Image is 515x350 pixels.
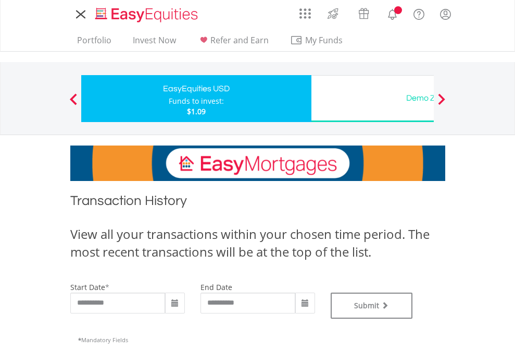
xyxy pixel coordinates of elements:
[87,81,305,96] div: EasyEquities USD
[293,3,318,19] a: AppsGrid
[290,33,358,47] span: My Funds
[210,34,269,46] span: Refer and Earn
[379,3,406,23] a: Notifications
[299,8,311,19] img: grid-menu-icon.svg
[200,282,232,292] label: end date
[70,191,445,215] h1: Transaction History
[193,35,273,51] a: Refer and Earn
[70,282,105,292] label: start date
[91,3,202,23] a: Home page
[406,3,432,23] a: FAQ's and Support
[169,96,224,106] div: Funds to invest:
[70,146,445,181] img: EasyMortage Promotion Banner
[324,5,342,22] img: thrive-v2.svg
[331,293,413,319] button: Submit
[129,35,180,51] a: Invest Now
[70,225,445,261] div: View all your transactions within your chosen time period. The most recent transactions will be a...
[355,5,372,22] img: vouchers-v2.svg
[63,99,84,109] button: Previous
[73,35,116,51] a: Portfolio
[432,3,459,26] a: My Profile
[93,6,202,23] img: EasyEquities_Logo.png
[187,106,206,116] span: $1.09
[431,99,452,109] button: Next
[348,3,379,22] a: Vouchers
[78,336,128,344] span: Mandatory Fields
